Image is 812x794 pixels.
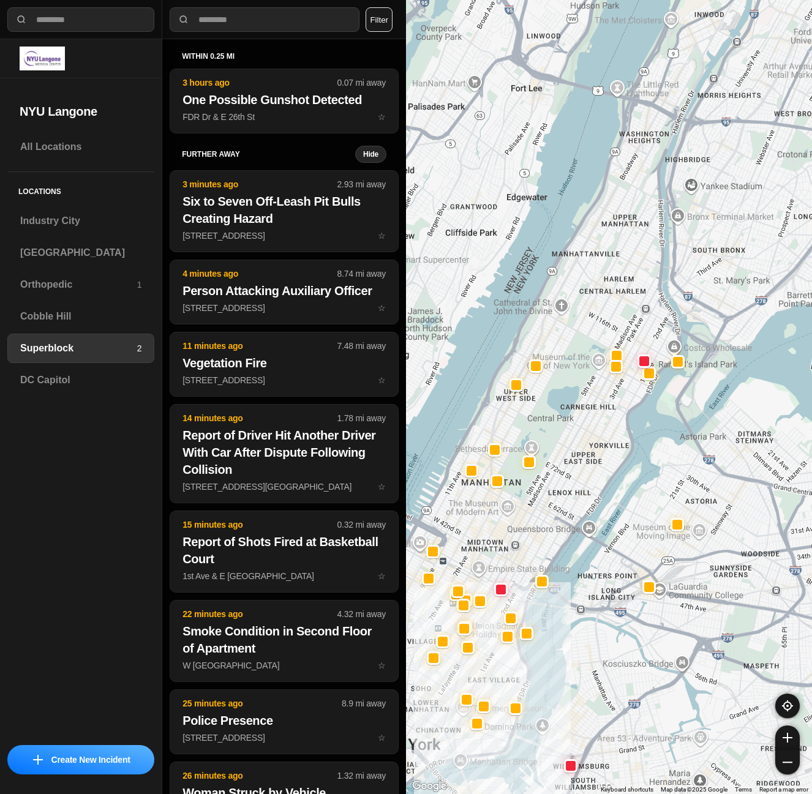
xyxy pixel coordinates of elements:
p: 3 minutes ago [182,178,337,190]
p: 26 minutes ago [182,770,337,782]
h2: Report of Shots Fired at Basketball Court [182,533,386,567]
a: 11 minutes ago7.48 mi awayVegetation Fire[STREET_ADDRESS]star [170,375,399,385]
a: Open this area in Google Maps (opens a new window) [409,778,449,794]
small: Hide [363,149,378,159]
span: star [378,231,386,241]
a: 25 minutes ago8.9 mi awayPolice Presence[STREET_ADDRESS]star [170,732,399,743]
span: star [378,482,386,492]
button: zoom-out [775,750,800,774]
h2: Police Presence [182,712,386,729]
span: star [378,303,386,313]
button: Filter [366,7,393,32]
p: 7.48 mi away [337,340,386,352]
h2: Report of Driver Hit Another Driver With Car After Dispute Following Collision [182,427,386,478]
img: Google [409,778,449,794]
img: search [15,13,28,26]
p: 2.93 mi away [337,178,386,190]
a: 22 minutes ago4.32 mi awaySmoke Condition in Second Floor of ApartmentW [GEOGRAPHIC_DATA]star [170,660,399,670]
p: 8.9 mi away [342,697,386,710]
h2: Vegetation Fire [182,354,386,372]
p: [STREET_ADDRESS] [182,374,386,386]
p: [STREET_ADDRESS] [182,230,386,242]
p: [STREET_ADDRESS][GEOGRAPHIC_DATA] [182,481,386,493]
a: 4 minutes ago8.74 mi awayPerson Attacking Auxiliary Officer[STREET_ADDRESS]star [170,302,399,313]
a: Terms [735,786,752,793]
h2: Smoke Condition in Second Floor of Apartment [182,623,386,657]
h2: NYU Langone [20,103,142,120]
p: 25 minutes ago [182,697,342,710]
h2: One Possible Gunshot Detected [182,91,386,108]
h3: Industry City [20,214,141,228]
p: W [GEOGRAPHIC_DATA] [182,659,386,672]
p: FDR Dr & E 26th St [182,111,386,123]
p: 4.32 mi away [337,608,386,620]
p: 8.74 mi away [337,268,386,280]
h3: Superblock [20,341,137,356]
button: 15 minutes ago0.32 mi awayReport of Shots Fired at Basketball Court1st Ave & E [GEOGRAPHIC_DATA]star [170,511,399,593]
h5: further away [182,149,355,159]
h3: All Locations [20,140,141,154]
button: 3 minutes ago2.93 mi awaySix to Seven Off-Leash Pit Bulls Creating Hazard[STREET_ADDRESS]star [170,170,399,252]
button: 22 minutes ago4.32 mi awaySmoke Condition in Second Floor of ApartmentW [GEOGRAPHIC_DATA]star [170,600,399,682]
p: 4 minutes ago [182,268,337,280]
p: 1st Ave & E [GEOGRAPHIC_DATA] [182,570,386,582]
a: 14 minutes ago1.78 mi awayReport of Driver Hit Another Driver With Car After Dispute Following Co... [170,481,399,492]
h3: Orthopedic [20,277,137,292]
button: iconCreate New Incident [7,745,154,774]
a: 3 hours ago0.07 mi awayOne Possible Gunshot DetectedFDR Dr & E 26th Ststar [170,111,399,122]
p: 0.32 mi away [337,519,386,531]
button: 4 minutes ago8.74 mi awayPerson Attacking Auxiliary Officer[STREET_ADDRESS]star [170,260,399,324]
h3: DC Capitol [20,373,141,388]
img: recenter [782,700,793,711]
button: 3 hours ago0.07 mi awayOne Possible Gunshot DetectedFDR Dr & E 26th Ststar [170,69,399,133]
p: 22 minutes ago [182,608,337,620]
button: Hide [355,146,386,163]
h3: [GEOGRAPHIC_DATA] [20,245,141,260]
a: 3 minutes ago2.93 mi awaySix to Seven Off-Leash Pit Bulls Creating Hazard[STREET_ADDRESS]star [170,230,399,241]
span: star [378,661,386,670]
h3: Cobble Hill [20,309,141,324]
a: [GEOGRAPHIC_DATA] [7,238,154,268]
p: Create New Incident [51,754,130,766]
h5: within 0.25 mi [182,51,386,61]
p: [STREET_ADDRESS] [182,302,386,314]
a: All Locations [7,132,154,162]
span: star [378,375,386,385]
a: Cobble Hill [7,302,154,331]
span: Map data ©2025 Google [661,786,727,793]
p: 1.78 mi away [337,412,386,424]
span: star [378,112,386,122]
p: 1 [137,279,142,291]
p: 15 minutes ago [182,519,337,531]
img: search [178,13,190,26]
p: 14 minutes ago [182,412,337,424]
a: DC Capitol [7,365,154,395]
h2: Person Attacking Auxiliary Officer [182,282,386,299]
a: Orthopedic1 [7,270,154,299]
img: zoom-in [783,733,792,743]
button: 25 minutes ago8.9 mi awayPolice Presence[STREET_ADDRESS]star [170,689,399,754]
p: 1.32 mi away [337,770,386,782]
a: 15 minutes ago0.32 mi awayReport of Shots Fired at Basketball Court1st Ave & E [GEOGRAPHIC_DATA]star [170,571,399,581]
span: star [378,571,386,581]
a: Industry City [7,206,154,236]
a: Superblock2 [7,334,154,363]
p: 0.07 mi away [337,77,386,89]
p: 11 minutes ago [182,340,337,352]
img: icon [33,755,43,765]
button: 14 minutes ago1.78 mi awayReport of Driver Hit Another Driver With Car After Dispute Following Co... [170,404,399,503]
h2: Six to Seven Off-Leash Pit Bulls Creating Hazard [182,193,386,227]
button: zoom-in [775,725,800,750]
a: Report a map error [759,786,808,793]
p: [STREET_ADDRESS] [182,732,386,744]
img: zoom-out [783,757,792,767]
img: logo [20,47,65,70]
p: 3 hours ago [182,77,337,89]
button: 11 minutes ago7.48 mi awayVegetation Fire[STREET_ADDRESS]star [170,332,399,397]
h5: Locations [7,172,154,206]
span: star [378,733,386,743]
button: recenter [775,694,800,718]
p: 2 [137,342,142,354]
button: Keyboard shortcuts [601,785,653,794]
